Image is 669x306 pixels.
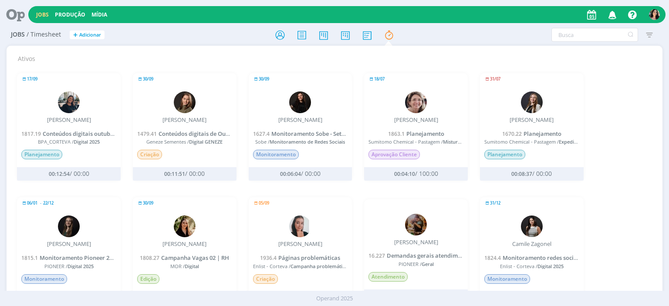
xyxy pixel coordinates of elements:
span: PIONEER / [21,263,116,269]
span: Adicionar [79,32,101,38]
span: 17/09 [27,77,37,81]
div: [PERSON_NAME] [394,239,438,246]
div: [PERSON_NAME] [162,241,206,248]
span: 1627.4 [253,130,270,138]
span: 31/07 [490,77,500,81]
span: 1815.1 [21,254,38,262]
span: Digital 2025 [537,263,564,269]
span: Digital GENEZE [189,138,223,145]
span: Monitoramento [21,274,67,284]
a: Jobs [36,11,49,18]
div: [PERSON_NAME] [162,117,206,124]
div: [PERSON_NAME] [394,117,438,124]
span: Planejamento [484,150,525,159]
a: Produção [55,11,85,18]
img: L [521,91,543,113]
a: 16.227Demandas gerais atendimento Pioneer [368,252,492,259]
span: Digital 2025 [74,138,100,145]
img: A [405,91,427,113]
div: / 00:00 [37,170,101,178]
span: 30/09 [259,77,269,81]
span: / Timesheet [27,31,61,38]
span: Planejamento [524,130,561,138]
span: 00:06:04 [280,170,301,178]
img: N [58,215,80,237]
div: [PERSON_NAME] [278,117,322,124]
span: MOR / [137,263,232,269]
span: 06/01 [27,201,37,205]
span: Edição [137,274,159,284]
img: J [174,91,196,113]
span: 31/12 [490,201,500,205]
button: +Adicionar [70,30,105,40]
div: / 100:00 [384,170,449,178]
span: Planejamento [21,150,62,159]
span: Páginas problemáticas [278,254,340,262]
span: 18/07 [374,77,385,81]
span: Monitoramento Pioneer 2025 [40,254,118,262]
span: Conteúdos digitais de Outubro [159,130,241,138]
span: 00:12:54 [49,170,70,178]
span: 1808.27 [140,254,159,262]
span: 22/12 [43,201,54,205]
span: Digital [185,263,199,269]
span: Sumitomo Chemical - Pastagem / [368,139,463,145]
span: 05/09 [259,201,269,205]
h2: Ativos [18,49,658,63]
div: [PERSON_NAME] [510,117,554,124]
span: Planejamento [406,130,444,138]
span: Campanha Vagas 02 | RH [161,254,229,262]
span: Sobe / [253,139,348,145]
span: Monitoramento Sobe - Setembro [271,130,359,138]
span: BPA_CORTEVA / [21,139,116,145]
span: 1817.19 [21,130,41,138]
a: 1670.22Planejamento [502,130,561,138]
span: Campanha problemáticas [291,263,350,269]
span: Demandas gerais atendimento Pioneer [387,252,492,259]
span: Monitoramento [484,274,530,284]
span: Jobs [11,31,25,38]
a: 1815.1Monitoramento Pioneer 2025 [21,254,118,262]
span: 00:08:37 [511,170,532,178]
span: Aprovação Cliente [368,150,420,159]
div: / 00:00 [152,170,217,178]
img: T [649,9,660,20]
span: PIONEER / [368,261,463,267]
span: Mistura tripla [443,138,474,145]
a: 1936.4Páginas problemáticas [260,254,340,262]
span: 00:04:10 [394,170,415,178]
span: Criação [137,150,162,159]
span: Expedição da Produtividade [559,138,623,145]
button: T [649,7,660,22]
span: Monitoramento redes sociais [503,254,581,262]
span: Monitoramento de Redes Sociais [270,138,345,145]
span: Enlist - Corteva / [253,263,348,269]
span: Criação [253,274,278,284]
input: Busca [551,28,638,42]
div: Camile Zagonel [512,241,551,248]
span: - [40,201,41,205]
img: M [58,91,80,113]
button: Produção [52,11,88,18]
img: A [405,214,427,235]
span: Digital 2025 [68,263,94,269]
span: 1479.41 [137,130,157,138]
button: Mídia [89,11,110,18]
span: Atendimento [368,272,408,282]
a: 1479.41Conteúdos digitais de Outubro [137,130,241,138]
a: 1863.1Planejamento [388,130,444,138]
span: 1824.4 [484,254,501,262]
div: [PERSON_NAME] [47,241,91,248]
img: S [289,91,311,113]
img: C [521,215,543,237]
span: 1863.1 [388,130,405,138]
span: Geral [422,261,434,267]
img: C [289,215,311,237]
a: 1817.19Conteúdos digitais outubro [21,130,116,138]
a: 1627.4Monitoramento Sobe - Setembro [253,130,359,138]
button: Jobs [34,11,51,18]
span: Enlist - Corteva / [484,263,579,269]
span: + [73,30,78,40]
span: 16.227 [368,252,385,259]
div: [PERSON_NAME] [47,117,91,124]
